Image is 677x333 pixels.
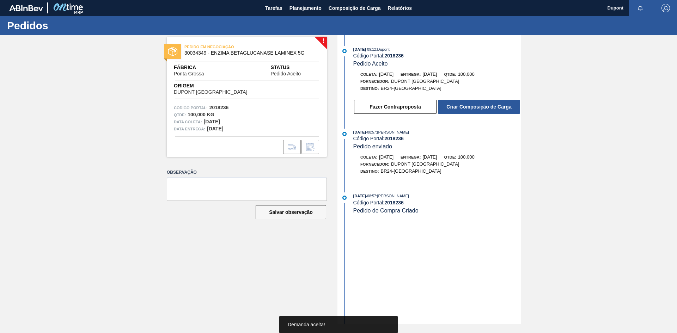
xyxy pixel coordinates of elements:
[384,200,404,205] strong: 2018236
[360,86,379,91] span: Destino:
[388,4,412,12] span: Relatórios
[422,154,437,160] span: [DATE]
[7,21,132,30] h1: Pedidos
[401,72,421,76] span: Entrega:
[458,154,475,160] span: 100,000
[353,208,419,214] span: Pedido de Compra Criado
[353,53,521,58] div: Código Portal:
[9,5,43,11] img: TNhmsLtSVTkK8tSr43FrP2fwEKptu5GPRR3wAAAABJRU5ErkJggg==
[353,194,366,198] span: [DATE]
[661,4,670,12] img: Logout
[353,200,521,205] div: Código Portal:
[209,105,229,110] strong: 2018236
[174,64,226,71] span: Fábrica
[384,136,404,141] strong: 2018236
[342,49,347,53] img: atual
[174,82,267,90] span: Origem
[256,205,326,219] button: Salvar observação
[289,4,322,12] span: Planejamento
[384,53,404,58] strong: 2018236
[366,194,376,198] span: - 08:57
[353,47,366,51] span: [DATE]
[422,72,437,77] span: [DATE]
[270,64,320,71] span: Status
[188,112,214,117] strong: 100,000 KG
[376,194,409,198] span: : [PERSON_NAME]
[391,161,459,167] span: DUPONT [GEOGRAPHIC_DATA]
[283,140,301,154] div: Ir para Composição de Carga
[438,100,520,114] button: Criar Composição de Carga
[360,72,377,76] span: Coleta:
[174,71,204,76] span: Ponta Grossa
[174,104,208,111] span: Código Portal:
[207,126,223,131] strong: [DATE]
[174,90,247,95] span: DUPONT [GEOGRAPHIC_DATA]
[360,155,377,159] span: Coleta:
[629,3,652,13] button: Notificações
[366,130,376,134] span: - 08:57
[270,71,301,76] span: Pedido Aceito
[354,100,437,114] button: Fazer Contraproposta
[329,4,381,12] span: Composição de Carga
[366,48,376,51] span: - 09:12
[353,61,388,67] span: Pedido Aceito
[360,169,379,173] span: Destino:
[381,86,441,91] span: BR24-[GEOGRAPHIC_DATA]
[376,130,409,134] span: : [PERSON_NAME]
[265,4,282,12] span: Tarefas
[391,79,459,84] span: DUPONT [GEOGRAPHIC_DATA]
[174,125,205,132] span: Data entrega:
[444,155,456,159] span: Qtde:
[167,167,327,178] label: Observação
[379,154,394,160] span: [DATE]
[353,130,366,134] span: [DATE]
[174,118,202,125] span: Data coleta:
[174,111,186,118] span: Qtde :
[204,119,220,124] strong: [DATE]
[360,162,389,166] span: Fornecedor:
[168,47,177,56] img: status
[184,43,283,50] span: PEDIDO EM NEGOCIAÇÃO
[379,72,394,77] span: [DATE]
[301,140,319,154] div: Informar alteração no pedido
[376,47,390,51] span: : Dupont
[288,322,325,327] span: Demanda aceita!
[401,155,421,159] span: Entrega:
[444,72,456,76] span: Qtde:
[342,132,347,136] img: atual
[381,168,441,174] span: BR24-[GEOGRAPHIC_DATA]
[353,136,521,141] div: Código Portal:
[353,143,392,149] span: Pedido enviado
[458,72,475,77] span: 100,000
[342,196,347,200] img: atual
[360,79,389,84] span: Fornecedor:
[184,50,312,56] span: 30034349 - ENZIMA BETAGLUCANASE LAMINEX 5G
